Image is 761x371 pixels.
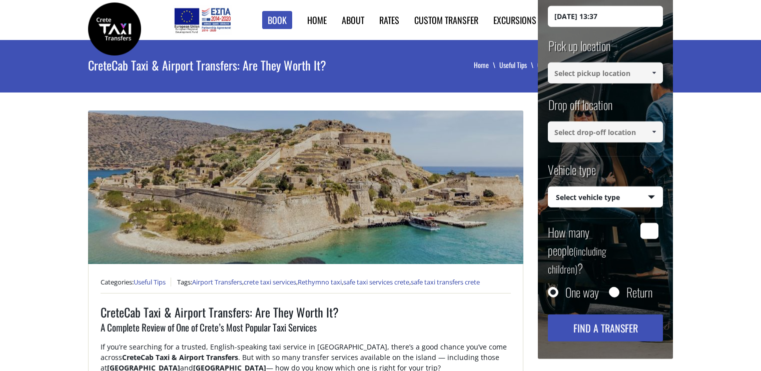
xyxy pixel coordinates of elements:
[379,13,399,26] a: Rates
[646,62,662,83] a: Show All Items
[537,60,673,70] li: CreteCab Taxi & Airport Transfers: Are They Worth It?
[626,287,652,297] label: Return
[565,287,599,297] label: One way
[262,11,292,29] a: Book
[88,110,523,264] img: CreteCab Taxi & Airport Transfers: Are They Worth It?
[548,314,663,341] button: Find a transfer
[474,59,499,70] a: Home
[414,13,478,26] a: Custom Transfer
[548,96,612,121] label: Drop off location
[342,13,364,26] a: About
[173,5,232,35] img: e-bannersEUERDF180X90.jpg
[88,22,141,33] a: Crete Taxi Transfers | CreteCab Taxi & Airport Transfers: Are They Worth It?
[548,243,606,276] small: (including children)
[192,277,242,286] a: Airport Transfers
[631,13,673,26] a: Contact us
[493,13,616,26] a: Excursions in [GEOGRAPHIC_DATA]
[548,160,596,186] label: Vehicle type
[122,352,238,362] strong: CreteCab Taxi & Airport Transfers
[177,277,480,286] span: Tags: , , , ,
[548,37,610,62] label: Pick up location
[411,277,480,286] a: safe taxi transfers crete
[134,277,166,286] a: Useful Tips
[307,13,327,26] a: Home
[88,40,406,90] h1: CreteCab Taxi & Airport Transfers: Are They Worth It?
[298,277,342,286] a: Rethymno taxi
[646,121,662,142] a: Show All Items
[343,277,409,286] a: safe taxi services crete
[548,121,663,142] input: Select drop-off location
[548,187,662,208] span: Select vehicle type
[548,223,634,277] label: How many people ?
[101,277,171,286] span: Categories:
[499,59,537,70] a: Useful Tips
[244,277,296,286] a: crete taxi services
[88,2,141,55] img: Crete Taxi Transfers | CreteCab Taxi & Airport Transfers: Are They Worth It?
[548,62,663,83] input: Select pickup location
[101,303,511,320] h1: CreteCab Taxi & Airport Transfers: Are They Worth It?
[101,320,511,341] h3: A Complete Review of One of Crete’s Most Popular Taxi Services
